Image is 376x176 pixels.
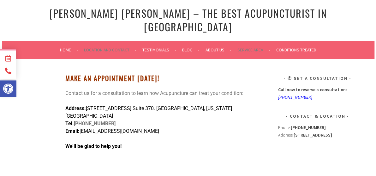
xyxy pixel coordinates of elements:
strong: Email: [65,128,80,134]
a: Home [60,46,78,54]
p: Contact us for a consultation to learn how Acupuncture can treat your condition: [65,90,261,97]
a: [PHONE_NUMBER] [278,94,312,100]
a: Location and Contact [84,46,136,54]
a: About Us [206,46,231,54]
h3: ✆ Get A Consultation [278,74,357,82]
a: Conditions Treated [276,46,316,54]
strong: [PHONE_NUMBER] [291,125,326,130]
div: Phone: [278,124,357,131]
a: Testimonials [142,46,176,54]
span: [EMAIL_ADDRESS][DOMAIN_NAME] [80,128,159,134]
strong: Call now to reserve a consultation: [278,87,347,92]
a: Service Area [237,46,270,54]
strong: [PHONE_NUMBER] [65,120,116,134]
a: [PERSON_NAME] [PERSON_NAME] – The Best Acupuncturist In [GEOGRAPHIC_DATA] [49,6,327,34]
strong: [STREET_ADDRESS] [294,132,332,138]
span: Tel: [65,120,74,126]
h3: Contact & Location [278,112,357,120]
strong: We’ll be glad to help you! [65,143,122,149]
strong: Address: [65,105,86,111]
span: [STREET_ADDRESS] Suite 370. [GEOGRAPHIC_DATA], [US_STATE][GEOGRAPHIC_DATA] [65,105,232,119]
a: Blog [182,46,200,54]
strong: Make An Appointment [DATE]! [65,73,159,83]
